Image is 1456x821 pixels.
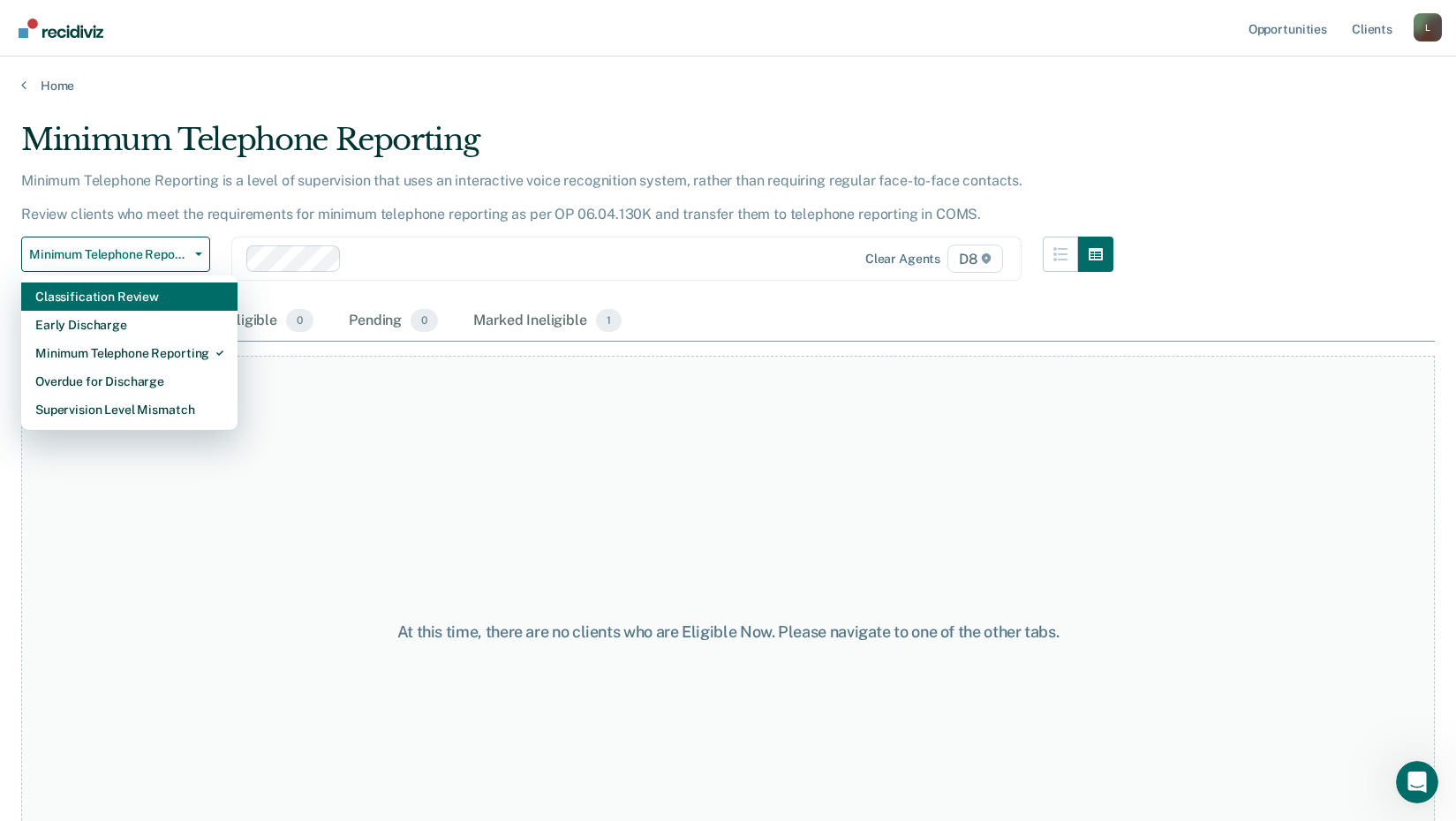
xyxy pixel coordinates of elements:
[35,395,223,424] div: Supervision Level Mismatch
[19,19,103,38] img: Recidiviz
[21,122,1113,172] div: Minimum Telephone Reporting
[411,309,438,332] span: 0
[35,339,223,367] div: Minimum Telephone Reporting
[865,252,940,267] div: Clear agents
[470,302,625,341] div: Marked Ineligible1
[21,172,1022,222] p: Minimum Telephone Reporting is a level of supervision that uses an interactive voice recognition ...
[35,311,223,339] div: Early Discharge
[1414,13,1442,41] div: L
[1396,761,1438,803] iframe: Intercom live chat
[175,302,317,341] div: Almost Eligible0
[375,622,1082,642] div: At this time, there are no clients who are Eligible Now. Please navigate to one of the other tabs.
[286,309,313,332] span: 0
[35,282,223,311] div: Classification Review
[21,237,210,272] button: Minimum Telephone Reporting
[345,302,441,341] div: Pending0
[21,78,1435,94] a: Home
[35,367,223,395] div: Overdue for Discharge
[29,247,188,262] span: Minimum Telephone Reporting
[947,245,1003,273] span: D8
[1414,13,1442,41] button: Profile dropdown button
[596,309,622,332] span: 1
